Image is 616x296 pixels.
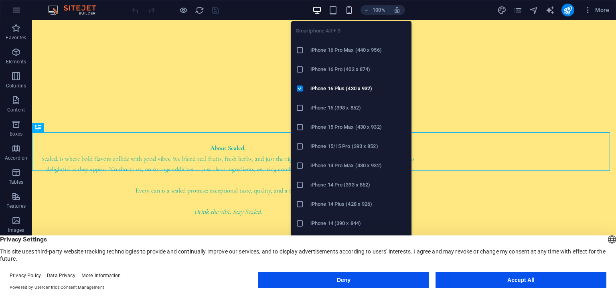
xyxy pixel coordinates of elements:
p: Boxes [10,131,23,137]
img: Editor Logo [46,5,106,15]
button: 100% [361,5,389,15]
h6: iPhone 16 (393 x 852) [310,103,407,113]
button: publish [561,4,574,16]
h6: iPhone 15/15 Pro (393 x 852) [310,142,407,151]
h6: iPhone 14 (390 x 844) [310,219,407,228]
button: Click here to leave preview mode and continue editing [178,5,188,15]
h6: iPhone 16 Pro (402 x 874) [310,65,407,74]
i: Navigator [529,6,539,15]
i: Design (Ctrl+Alt+Y) [497,6,507,15]
i: Publish [563,6,572,15]
p: Columns [6,83,26,89]
h6: iPhone 14 Pro Max (430 x 932) [310,161,407,170]
button: design [497,5,507,15]
p: Favorites [6,34,26,41]
p: Accordion [5,155,27,161]
i: On resize automatically adjust zoom level to fit chosen device. [393,6,401,14]
h6: iPhone 14 Plus (428 x 926) [310,199,407,209]
i: Reload page [195,6,204,15]
button: reload [195,5,204,15]
button: navigator [529,5,539,15]
h6: iPhone 14 Pro (393 x 852) [310,180,407,190]
p: Tables [9,179,23,185]
button: text_generator [545,5,555,15]
span: More [584,6,609,14]
p: Images [8,227,24,233]
i: AI Writer [545,6,555,15]
h6: iPhone 16 Plus (430 x 932) [310,84,407,93]
p: Content [7,107,25,113]
button: pages [513,5,523,15]
h6: iPhone 15 Pro Max (430 x 932) [310,122,407,132]
i: Pages (Ctrl+Alt+S) [513,6,523,15]
h6: 100% [373,5,385,15]
button: More [581,4,612,16]
p: Elements [6,59,26,65]
h6: iPhone 16 Pro Max (440 x 956) [310,45,407,55]
p: Features [6,203,26,209]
